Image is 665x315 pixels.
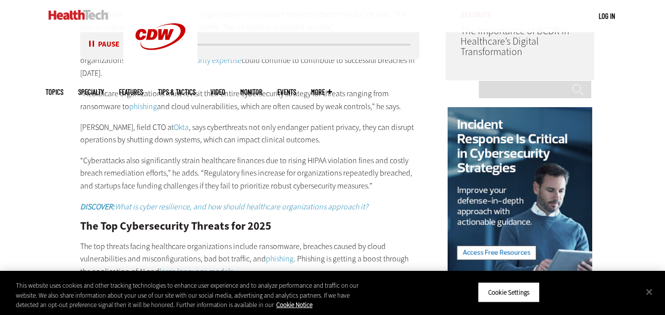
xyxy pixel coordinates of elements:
button: Cookie Settings [478,282,540,303]
img: incident response right rail [448,107,592,297]
a: Features [119,88,143,96]
a: Okta [174,122,189,132]
a: MonITor [240,88,262,96]
span: More [311,88,332,96]
a: More information about your privacy [276,301,312,309]
a: CDW [123,65,198,76]
img: Home [49,10,108,20]
p: [PERSON_NAME], field CTO at , says cyberthreats not only endanger patient privacy, they can disru... [80,121,420,146]
a: phishing [266,253,294,264]
em: What is cyber resilience, and how should healthcare organizations approach it? [80,201,368,212]
a: DISCOVER:What is cyber resilience, and how should healthcare organizations approach it? [80,201,368,212]
p: The top threats facing healthcare organizations include ransomware, breaches caused by cloud vuln... [80,240,420,278]
span: Specialty [78,88,104,96]
p: “Cyberattacks also significantly strain healthcare finances due to rising HIPAA violation fines a... [80,154,420,192]
a: Log in [599,11,615,20]
span: Topics [46,88,63,96]
div: User menu [599,11,615,21]
strong: DISCOVER: [80,201,115,212]
h2: The Top Cybersecurity Threats for 2025 [80,221,420,232]
a: Events [277,88,296,96]
button: Close [638,281,660,303]
a: Tips & Tactics [158,88,196,96]
a: Video [210,88,225,96]
a: large language models [159,266,233,277]
div: This website uses cookies and other tracking technologies to enhance user experience and to analy... [16,281,366,310]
